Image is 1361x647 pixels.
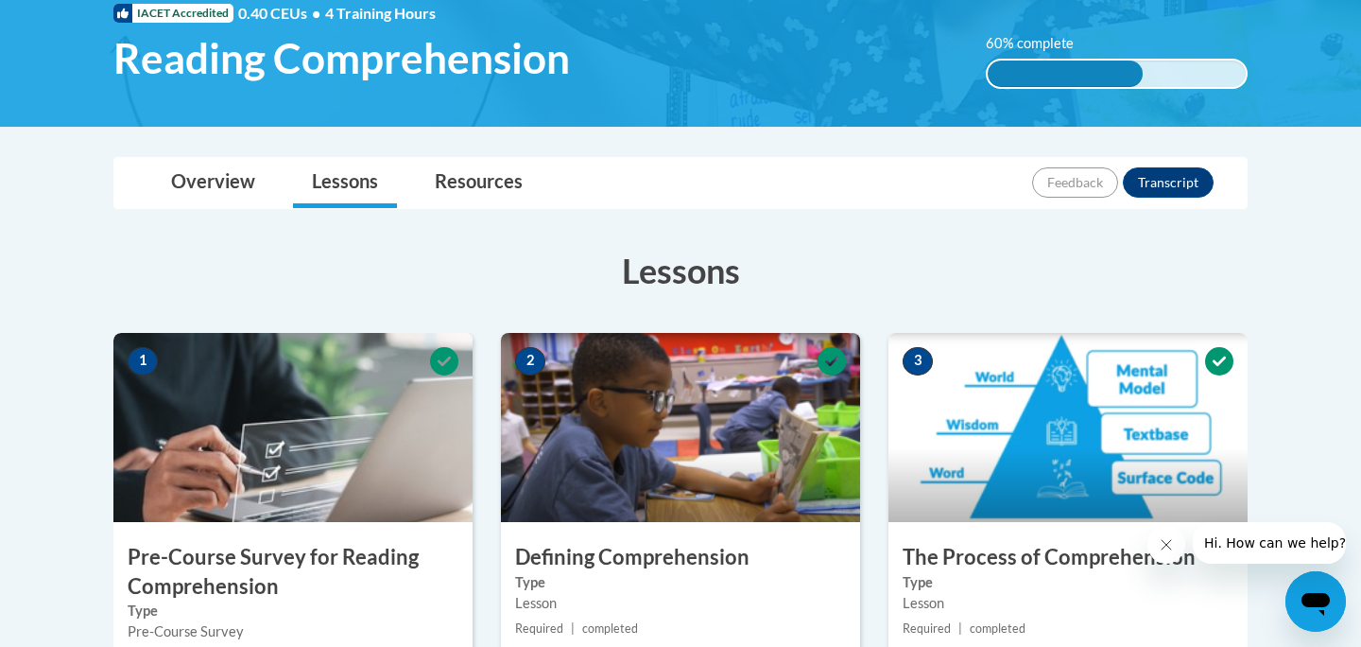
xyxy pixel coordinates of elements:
span: 4 Training Hours [325,4,436,22]
div: 60% complete [988,61,1143,87]
img: Course Image [113,333,473,522]
h3: The Process of Comprehension [888,543,1248,572]
span: Required [515,621,563,636]
label: Type [128,601,458,621]
span: completed [970,621,1025,636]
span: Reading Comprehension [113,33,570,83]
span: • [312,4,320,22]
iframe: Close message [1147,526,1185,564]
span: Required [903,621,951,636]
a: Overview [152,158,274,208]
button: Feedback [1032,167,1118,198]
span: 3 [903,347,933,376]
button: Transcript [1123,167,1214,198]
a: Lessons [293,158,397,208]
div: Lesson [515,593,846,614]
span: 0.40 CEUs [238,3,325,24]
span: | [571,621,575,636]
div: Lesson [903,593,1233,614]
span: IACET Accredited [113,4,233,23]
img: Course Image [888,333,1248,522]
span: completed [582,621,638,636]
div: Pre-Course Survey [128,621,458,642]
label: 60% complete [986,33,1094,54]
span: 2 [515,347,545,376]
h3: Lessons [113,247,1248,294]
span: | [958,621,962,636]
iframe: Message from company [1193,522,1346,564]
h3: Pre-Course Survey for Reading Comprehension [113,543,473,602]
label: Type [903,572,1233,593]
iframe: Button to launch messaging window [1285,571,1346,632]
a: Resources [416,158,542,208]
img: Course Image [501,333,860,522]
h3: Defining Comprehension [501,543,860,572]
span: 1 [128,347,158,376]
label: Type [515,572,846,593]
